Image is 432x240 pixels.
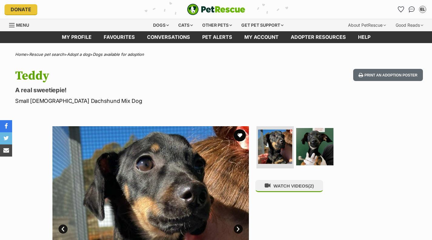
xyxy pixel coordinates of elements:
[5,4,37,15] a: Donate
[59,225,68,234] a: Prev
[352,31,377,43] a: Help
[418,5,427,14] button: My account
[93,52,144,57] a: Dogs available for adoption
[238,31,285,43] a: My account
[296,128,333,165] img: Photo of Teddy
[149,19,173,31] div: Dogs
[187,4,245,15] img: logo-e224e6f780fb5917bec1dbf3a21bbac754714ae5b6737aabdf751b685950b380.svg
[15,52,26,57] a: Home
[255,180,323,192] button: WATCH VIDEOS(2)
[15,86,263,94] p: A real sweetiepie!
[391,19,427,31] div: Good Reads
[56,31,98,43] a: My profile
[308,183,314,188] span: (2)
[16,22,29,28] span: Menu
[9,19,33,30] a: Menu
[196,31,238,43] a: Pet alerts
[174,19,197,31] div: Cats
[234,225,243,234] a: Next
[187,4,245,15] a: PetRescue
[396,5,406,14] a: Favourites
[407,5,417,14] a: Conversations
[409,6,415,12] img: chat-41dd97257d64d25036548639549fe6c8038ab92f7586957e7f3b1b290dea8141.svg
[15,97,263,105] p: Small [DEMOGRAPHIC_DATA] Dachshund Mix Dog
[420,6,426,12] div: EL
[237,19,288,31] div: Get pet support
[258,130,292,164] img: Photo of Teddy
[353,69,423,81] button: Print an adoption poster
[98,31,141,43] a: Favourites
[67,52,90,57] a: Adopt a dog
[15,69,263,83] h1: Teddy
[234,129,246,141] button: favourite
[198,19,236,31] div: Other pets
[29,52,64,57] a: Rescue pet search
[396,5,427,14] ul: Account quick links
[285,31,352,43] a: Adopter resources
[141,31,196,43] a: conversations
[344,19,390,31] div: About PetRescue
